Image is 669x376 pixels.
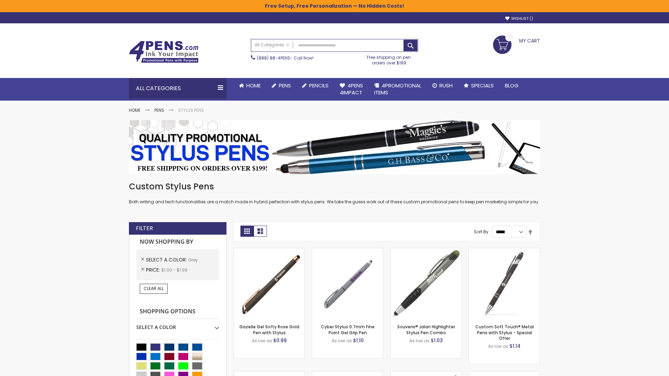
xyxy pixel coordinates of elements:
[391,248,461,254] a: Souvenir® Jalan Highlighter Stylus Pen Combo-Grey
[239,324,299,335] a: Gazelle Gel Softy Rose Gold Pen with Stylus
[369,78,427,101] a: 4PROMOTIONALITEMS
[488,343,508,349] span: As low as
[309,82,329,89] span: Pencils
[458,78,499,93] a: Specials
[439,82,453,89] span: Rush
[340,82,363,96] span: 4Pens 4impact
[146,256,188,263] span: Select A Color
[471,82,494,89] span: Specials
[475,324,534,341] a: Custom Soft Touch® Metal Pens with Stylus - Special Offer
[136,225,153,232] strong: Filter
[129,181,540,205] div: Both writing and tech functionalities are a match made in hybrid perfection with stylus pens. We ...
[136,235,219,249] strong: Now Shopping by
[251,39,293,51] a: All Categories
[332,338,352,344] span: As low as
[129,120,540,174] img: Stylus Pens
[188,257,198,263] span: Grey
[334,78,369,101] a: 4Pens4impact
[146,266,161,273] span: Price
[505,82,518,89] span: Blog
[257,55,290,61] a: (888) 88-4PENS
[144,285,164,291] span: Clear All
[266,78,297,93] a: Pens
[246,82,261,89] span: Home
[474,229,489,235] label: Sort By
[140,284,168,293] a: Clear All
[255,42,290,48] span: All Categories
[279,82,291,89] span: Pens
[234,248,305,319] img: Gazelle Gel Softy Rose Gold Pen with Stylus-Grey
[136,304,219,319] strong: Shopping Options
[136,319,219,331] div: Select A Color
[409,338,430,344] span: As low as
[129,78,226,99] div: All Categories
[178,107,204,113] strong: Stylus Pens
[321,324,375,335] a: Cyber Stylus 0.7mm Fine Point Gel Grip Pen
[240,226,254,237] strong: Grid
[469,248,540,254] a: Custom Soft Touch® Metal Pens with Stylus-Grey
[233,78,266,93] a: Home
[431,337,443,344] span: $1.03
[154,107,164,113] a: Pens
[257,55,314,61] span: - Call Now!
[252,338,272,344] span: As low as
[312,248,383,319] img: Cyber Stylus 0.7mm Fine Point Gel Grip Pen-Grey
[129,107,140,113] a: Home
[374,82,421,96] span: 4PROMOTIONAL ITEMS
[505,16,533,21] a: Wishlist
[427,78,458,93] a: Rush
[312,248,383,254] a: Cyber Stylus 0.7mm Fine Point Gel Grip Pen-Grey
[391,248,461,319] img: Souvenir® Jalan Highlighter Stylus Pen Combo-Grey
[161,267,187,273] span: $1.00 - $1.99
[353,337,364,344] span: $1.10
[509,343,521,350] span: $1.14
[129,181,540,192] h1: Custom Stylus Pens
[297,78,334,93] a: Pencils
[360,52,418,66] div: Free shipping on pen orders over $199
[469,248,540,319] img: Custom Soft Touch® Metal Pens with Stylus-Grey
[234,248,305,254] a: Gazelle Gel Softy Rose Gold Pen with Stylus-Grey
[129,41,199,63] img: 4Pens Custom Pens and Promotional Products
[499,78,524,93] a: Blog
[273,337,287,344] span: $0.99
[397,324,455,335] a: Souvenir® Jalan Highlighter Stylus Pen Combo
